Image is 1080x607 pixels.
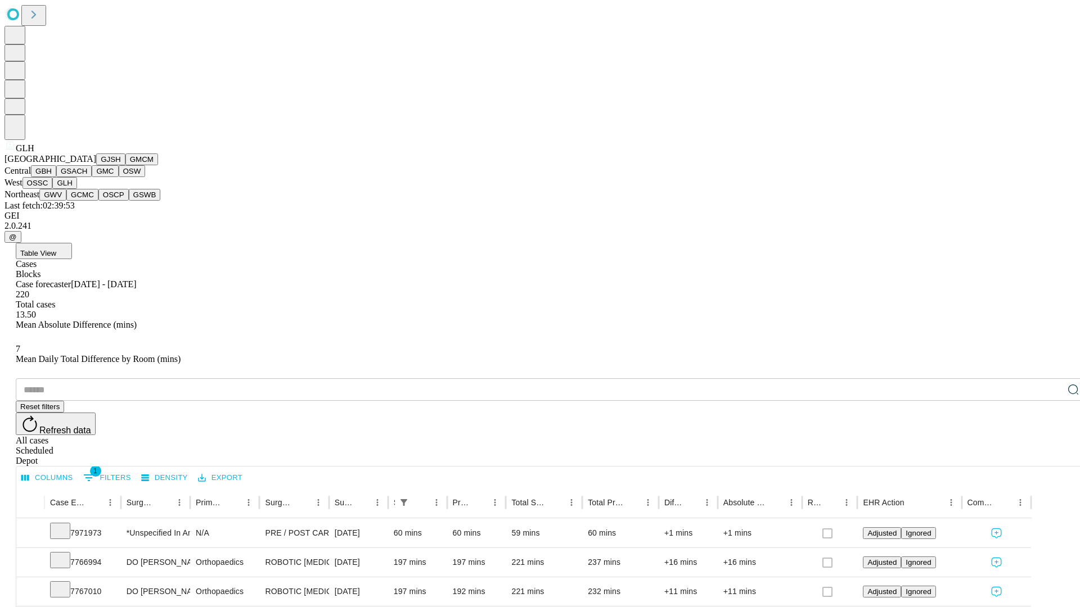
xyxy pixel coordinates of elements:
[16,344,20,354] span: 7
[265,577,323,606] div: ROBOTIC [MEDICAL_DATA] TOTAL HIP
[335,519,382,547] div: [DATE]
[867,529,897,537] span: Adjusted
[195,469,245,487] button: Export
[4,189,39,199] span: Northeast
[335,548,382,577] div: [DATE]
[125,153,158,165] button: GMCM
[71,279,136,289] span: [DATE] - [DATE]
[901,556,935,568] button: Ignored
[4,154,96,164] span: [GEOGRAPHIC_DATA]
[20,249,56,257] span: Table View
[863,498,904,507] div: EHR Action
[564,495,579,510] button: Menu
[863,586,901,597] button: Adjusted
[867,587,897,596] span: Adjusted
[196,548,254,577] div: Orthopaedics
[453,577,501,606] div: 192 mins
[723,548,796,577] div: +16 mins
[394,577,442,606] div: 197 mins
[394,498,395,507] div: Scheduled In Room Duration
[370,495,385,510] button: Menu
[664,519,712,547] div: +1 mins
[823,495,839,510] button: Sort
[511,577,577,606] div: 221 mins
[699,495,715,510] button: Menu
[839,495,854,510] button: Menu
[664,498,682,507] div: Difference
[127,498,155,507] div: Surgeon Name
[16,401,64,413] button: Reset filters
[906,587,931,596] span: Ignored
[664,548,712,577] div: +16 mins
[4,178,22,187] span: West
[471,495,487,510] button: Sort
[127,548,184,577] div: DO [PERSON_NAME] [PERSON_NAME]
[723,498,767,507] div: Absolute Difference
[906,495,921,510] button: Sort
[20,402,60,411] span: Reset filters
[354,495,370,510] button: Sort
[429,495,444,510] button: Menu
[50,498,85,507] div: Case Epic Id
[16,300,55,309] span: Total cases
[588,577,653,606] div: 232 mins
[39,425,91,435] span: Refresh data
[16,413,96,435] button: Refresh data
[511,519,577,547] div: 59 mins
[335,498,353,507] div: Surgery Date
[96,153,125,165] button: GJSH
[66,189,98,201] button: GCMC
[901,527,935,539] button: Ignored
[4,231,21,243] button: @
[906,558,931,567] span: Ignored
[196,519,254,547] div: N/A
[394,519,442,547] div: 60 mins
[9,233,17,241] span: @
[16,279,71,289] span: Case forecaster
[664,577,712,606] div: +11 mins
[867,558,897,567] span: Adjusted
[16,354,181,364] span: Mean Daily Total Difference by Room (mins)
[16,289,29,299] span: 220
[487,495,503,510] button: Menu
[87,495,102,510] button: Sort
[22,582,39,602] button: Expand
[90,465,101,477] span: 1
[16,143,34,153] span: GLH
[413,495,429,510] button: Sort
[241,495,256,510] button: Menu
[4,211,1075,221] div: GEI
[265,498,293,507] div: Surgery Name
[4,201,75,210] span: Last fetch: 02:39:53
[50,577,115,606] div: 7767010
[901,586,935,597] button: Ignored
[453,498,471,507] div: Predicted In Room Duration
[56,165,92,177] button: GSACH
[22,553,39,573] button: Expand
[129,189,161,201] button: GSWB
[396,495,412,510] button: Show filters
[98,189,129,201] button: OSCP
[548,495,564,510] button: Sort
[863,556,901,568] button: Adjusted
[31,165,56,177] button: GBH
[127,519,184,547] div: *Unspecified In And Out Surgery Glh
[784,495,799,510] button: Menu
[92,165,118,177] button: GMC
[808,498,822,507] div: Resolved in EHR
[119,165,146,177] button: OSW
[768,495,784,510] button: Sort
[225,495,241,510] button: Sort
[16,310,36,319] span: 13.50
[511,548,577,577] div: 221 mins
[723,519,796,547] div: +1 mins
[156,495,172,510] button: Sort
[16,243,72,259] button: Table View
[683,495,699,510] button: Sort
[265,548,323,577] div: ROBOTIC [MEDICAL_DATA] TOTAL HIP
[453,548,501,577] div: 197 mins
[138,469,191,487] button: Density
[265,519,323,547] div: PRE / POST CARE
[172,495,187,510] button: Menu
[39,189,66,201] button: GWV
